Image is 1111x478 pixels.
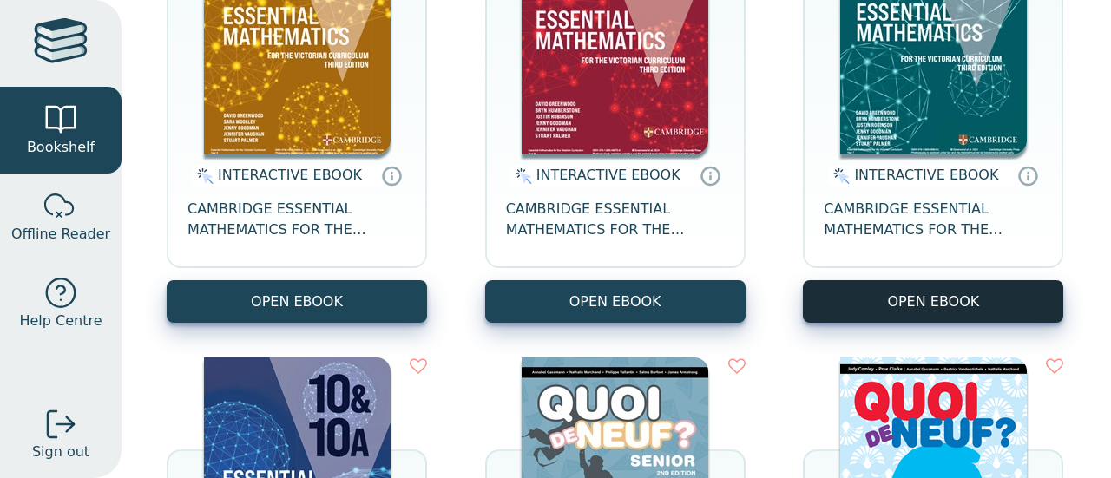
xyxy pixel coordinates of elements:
span: CAMBRIDGE ESSENTIAL MATHEMATICS FOR THE VICTORIAN CURRICULUM YEAR 8 3E ONLINE TEACHING SUITE [506,199,725,240]
span: INTERACTIVE EBOOK [536,167,680,183]
span: CAMBRIDGE ESSENTIAL MATHEMATICS FOR THE VICTORIAN CURRICULUM YEAR 9 3E ONLINE TEACHING SUITE [187,199,406,240]
span: INTERACTIVE EBOOK [854,167,998,183]
span: CAMBRIDGE ESSENTIAL MATHEMATICS FOR THE VICTORIAN CURRICULUM YEAR 7 3E ONLINE TEACHING SUITE [824,199,1042,240]
span: INTERACTIVE EBOOK [218,167,362,183]
button: OPEN EBOOK [485,280,746,323]
img: interactive.svg [510,166,532,187]
img: interactive.svg [192,166,214,187]
span: Bookshelf [27,137,95,158]
a: Interactive eBooks are accessed online via the publisher’s portal. They contain interactive resou... [1017,165,1038,186]
span: Sign out [32,442,89,462]
button: OPEN EBOOK [803,280,1063,323]
a: Interactive eBooks are accessed online via the publisher’s portal. They contain interactive resou... [381,165,402,186]
button: OPEN EBOOK [167,280,427,323]
span: Offline Reader [11,224,110,245]
img: interactive.svg [828,166,850,187]
span: Help Centre [19,311,102,331]
a: Interactive eBooks are accessed online via the publisher’s portal. They contain interactive resou... [700,165,720,186]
